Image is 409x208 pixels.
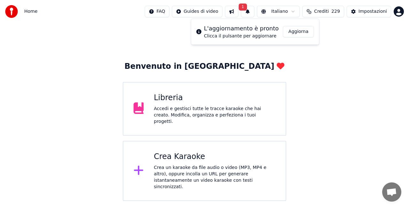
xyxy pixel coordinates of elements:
div: Clicca il pulsante per aggiornare [204,33,279,39]
button: Crediti229 [302,6,344,17]
nav: breadcrumb [24,8,37,15]
div: Impostazioni [359,8,387,15]
span: 1 [239,4,247,11]
div: Benvenuto in [GEOGRAPHIC_DATA] [125,61,285,72]
img: youka [5,5,18,18]
div: Crea Karaoke [154,152,276,162]
div: Accedi e gestisci tutte le tracce karaoke che hai creato. Modifica, organizza e perfeziona i tuoi... [154,106,276,125]
button: FAQ [145,6,169,17]
button: Impostazioni [347,6,391,17]
button: 1 [241,6,254,17]
a: Aprire la chat [382,182,401,202]
span: Home [24,8,37,15]
div: Libreria [154,93,276,103]
button: Aggiorna [283,26,314,37]
div: L'aggiornamento è pronto [204,24,279,33]
span: Crediti [314,8,329,15]
div: Crea un karaoke da file audio o video (MP3, MP4 e altro), oppure incolla un URL per generare ista... [154,164,276,190]
button: Guides di video [172,6,222,17]
span: 229 [331,8,340,15]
